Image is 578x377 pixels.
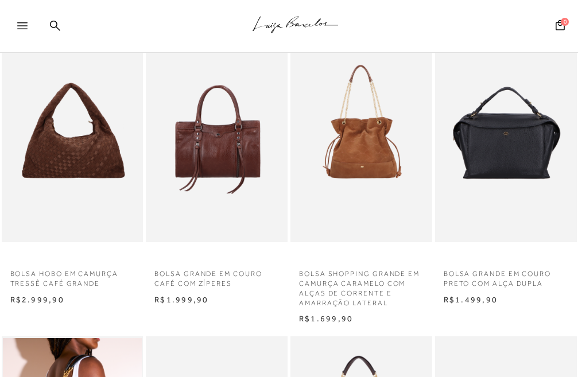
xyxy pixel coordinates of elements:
span: R$1.699,90 [299,314,353,323]
img: BOLSA GRANDE EM COURO CAFÉ COM ZÍPERES [147,32,286,240]
a: BOLSA GRANDE EM COURO PRETO COM ALÇA DUPLA BOLSA GRANDE EM COURO PRETO COM ALÇA DUPLA [436,32,576,240]
a: BOLSA HOBO EM CAMURÇA TRESSÊ CAFÉ GRANDE [2,262,143,289]
span: R$1.499,90 [444,295,498,304]
a: BOLSA HOBO EM CAMURÇA TRESSÊ CAFÉ GRANDE BOLSA HOBO EM CAMURÇA TRESSÊ CAFÉ GRANDE [3,32,142,240]
a: BOLSA SHOPPING GRANDE EM CAMURÇA CARAMELO COM ALÇAS DE CORRENTE E AMARRAÇÃO LATERAL [290,262,432,308]
img: BOLSA SHOPPING GRANDE EM CAMURÇA CARAMELO COM ALÇAS DE CORRENTE E AMARRAÇÃO LATERAL [292,30,432,242]
a: BOLSA GRANDE EM COURO PRETO COM ALÇA DUPLA [435,262,577,289]
span: 0 [561,18,569,26]
span: R$2.999,90 [10,295,64,304]
button: 0 [552,19,568,34]
a: BOLSA GRANDE EM COURO CAFÉ COM ZÍPERES [146,262,288,289]
img: BOLSA HOBO EM CAMURÇA TRESSÊ CAFÉ GRANDE [3,32,142,240]
img: BOLSA GRANDE EM COURO PRETO COM ALÇA DUPLA [436,32,576,240]
a: BOLSA GRANDE EM COURO CAFÉ COM ZÍPERES BOLSA GRANDE EM COURO CAFÉ COM ZÍPERES [147,32,286,240]
span: R$1.999,90 [154,295,208,304]
a: BOLSA SHOPPING GRANDE EM CAMURÇA CARAMELO COM ALÇAS DE CORRENTE E AMARRAÇÃO LATERAL [292,32,431,240]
